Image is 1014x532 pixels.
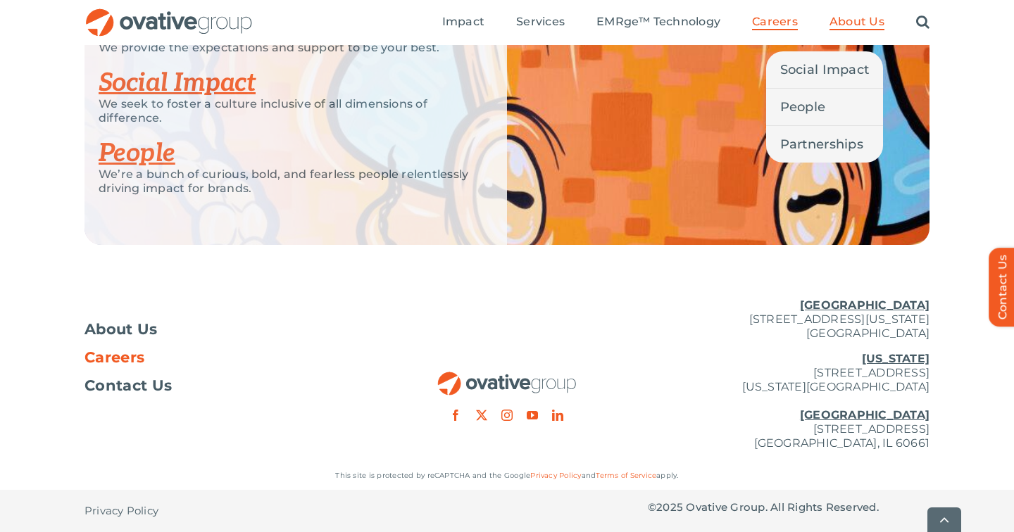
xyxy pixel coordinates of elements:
[476,410,487,421] a: twitter
[862,352,930,365] u: [US_STATE]
[780,134,863,154] span: Partnerships
[84,322,158,336] span: About Us
[780,97,826,117] span: People
[501,410,513,421] a: instagram
[916,15,930,30] a: Search
[596,15,720,29] span: EMRge™ Technology
[830,15,884,29] span: About Us
[84,504,158,518] span: Privacy Policy
[442,15,484,29] span: Impact
[752,15,798,30] a: Careers
[84,322,366,393] nav: Footer Menu
[99,41,472,55] p: We provide the expectations and support to be your best.
[84,322,366,336] a: About Us
[516,15,565,30] a: Services
[84,350,144,365] span: Careers
[84,469,930,483] p: This site is protected by reCAPTCHA and the Google and apply.
[752,15,798,29] span: Careers
[800,408,930,422] u: [GEOGRAPHIC_DATA]
[596,471,656,480] a: Terms of Service
[530,471,581,480] a: Privacy Policy
[437,370,577,384] a: OG_Full_horizontal_RGB
[596,15,720,30] a: EMRge™ Technology
[99,167,472,196] p: We’re a bunch of curious, bold, and fearless people relentlessly driving impact for brands.
[527,410,538,421] a: youtube
[648,500,930,514] p: © Ovative Group. All Rights Reserved.
[648,352,930,450] p: [STREET_ADDRESS] [US_STATE][GEOGRAPHIC_DATA] [STREET_ADDRESS] [GEOGRAPHIC_DATA], IL 60661
[780,60,870,80] span: Social Impact
[84,379,366,393] a: Contact Us
[656,500,683,514] span: 2025
[766,89,884,125] a: People
[800,298,930,312] u: [GEOGRAPHIC_DATA]
[84,490,366,532] nav: Footer - Privacy Policy
[516,15,565,29] span: Services
[99,68,256,99] a: Social Impact
[84,379,172,393] span: Contact Us
[84,350,366,365] a: Careers
[648,298,930,341] p: [STREET_ADDRESS][US_STATE] [GEOGRAPHIC_DATA]
[552,410,563,421] a: linkedin
[442,15,484,30] a: Impact
[99,97,472,125] p: We seek to foster a culture inclusive of all dimensions of difference.
[99,138,175,169] a: People
[450,410,461,421] a: facebook
[84,7,254,20] a: OG_Full_horizontal_RGB
[830,15,884,30] a: About Us
[766,51,884,88] a: Social Impact
[766,126,884,163] a: Partnerships
[84,490,158,532] a: Privacy Policy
